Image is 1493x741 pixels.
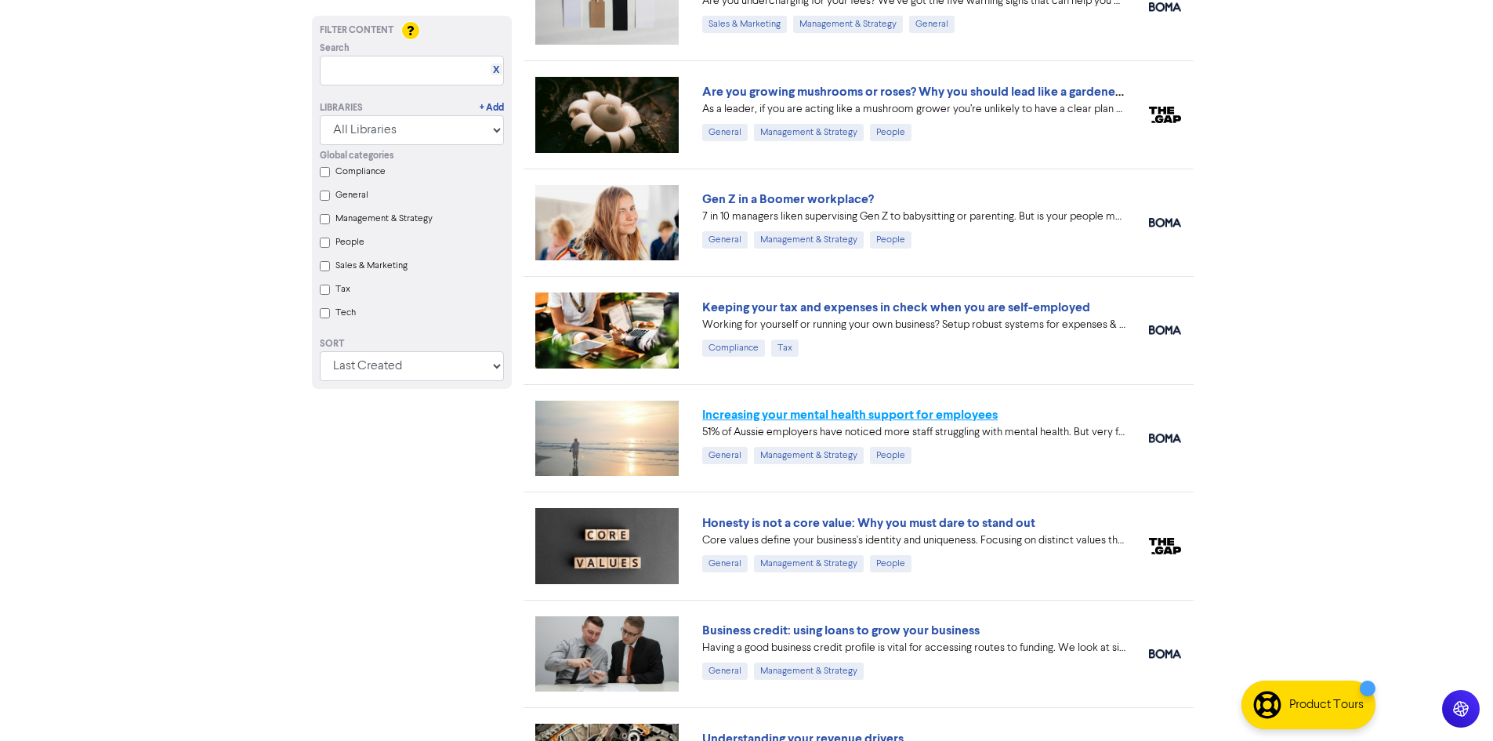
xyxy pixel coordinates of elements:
label: People [335,235,364,249]
div: Core values define your business's identity and uniqueness. Focusing on distinct values that refl... [702,532,1125,549]
div: Tax [771,340,799,357]
div: Global categories [320,149,504,163]
img: boma_accounting [1149,2,1181,12]
img: boma [1149,434,1181,443]
label: Management & Strategy [335,212,433,226]
div: Sort [320,337,504,351]
div: People [870,231,911,249]
div: Management & Strategy [754,663,864,680]
a: + Add [480,101,504,115]
label: Tech [335,306,356,320]
label: Tax [335,282,350,296]
div: Sales & Marketing [702,16,787,33]
a: Are you growing mushrooms or roses? Why you should lead like a gardener, not a grower [702,84,1197,100]
div: General [702,555,748,572]
div: Having a good business credit profile is vital for accessing routes to funding. We look at six di... [702,640,1125,656]
div: Working for yourself or running your own business? Setup robust systems for expenses & tax requir... [702,317,1125,333]
div: Management & Strategy [754,231,864,249]
img: boma [1149,218,1181,227]
div: General [909,16,955,33]
div: Management & Strategy [754,447,864,464]
div: As a leader, if you are acting like a mushroom grower you’re unlikely to have a clear plan yourse... [702,101,1125,118]
div: General [702,447,748,464]
div: Filter Content [320,24,504,38]
div: General [702,231,748,249]
div: General [702,663,748,680]
div: Management & Strategy [754,124,864,141]
div: People [870,555,911,572]
label: Compliance [335,165,386,179]
a: Gen Z in a Boomer workplace? [702,191,874,207]
div: General [702,124,748,141]
a: Increasing your mental health support for employees [702,407,998,423]
a: Keeping your tax and expenses in check when you are self-employed [702,300,1090,315]
span: Search [320,42,350,56]
div: Management & Strategy [754,555,864,572]
img: thegap [1149,107,1181,124]
div: Management & Strategy [793,16,903,33]
a: Honesty is not a core value: Why you must dare to stand out [702,515,1035,531]
div: 7 in 10 managers liken supervising Gen Z to babysitting or parenting. But is your people manageme... [702,209,1125,225]
iframe: Chat Widget [1415,666,1493,741]
div: Libraries [320,101,363,115]
label: Sales & Marketing [335,259,408,273]
img: boma [1149,649,1181,659]
a: X [493,64,499,76]
a: Business credit: using loans to grow your business [702,623,980,638]
img: thegap [1149,538,1181,555]
div: People [870,124,911,141]
div: People [870,447,911,464]
div: Compliance [702,340,765,357]
label: General [335,188,368,202]
div: 51% of Aussie employers have noticed more staff struggling with mental health. But very few have ... [702,424,1125,441]
img: boma_accounting [1149,325,1181,335]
